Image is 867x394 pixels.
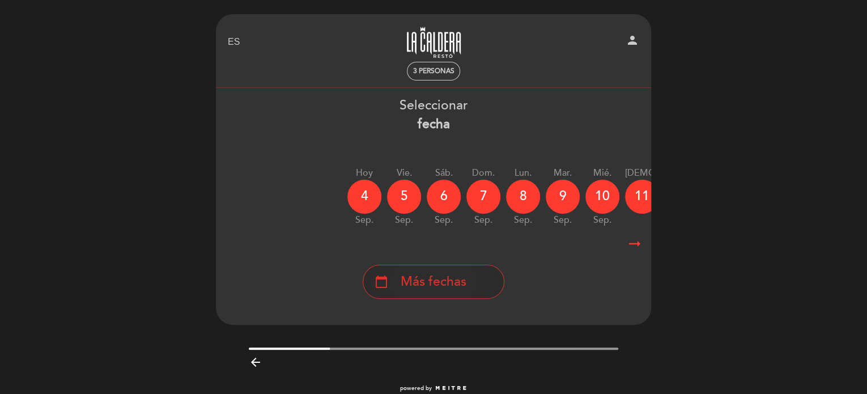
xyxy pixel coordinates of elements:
[546,167,580,180] div: mar.
[427,180,461,214] div: 6
[466,180,500,214] div: 7
[625,214,727,227] div: sep.
[625,167,727,180] div: [DEMOGRAPHIC_DATA].
[435,385,467,391] img: MEITRE
[506,214,540,227] div: sep.
[546,214,580,227] div: sep.
[387,167,421,180] div: vie.
[427,214,461,227] div: sep.
[626,33,639,51] button: person
[418,116,450,132] b: fecha
[347,180,381,214] div: 4
[466,167,500,180] div: dom.
[215,96,652,134] div: Seleccionar
[625,180,659,214] div: 11
[387,214,421,227] div: sep.
[427,167,461,180] div: sáb.
[506,180,540,214] div: 8
[466,214,500,227] div: sep.
[375,272,388,291] i: calendar_today
[387,180,421,214] div: 5
[506,167,540,180] div: lun.
[585,167,619,180] div: mié.
[249,355,262,369] i: arrow_backward
[347,167,381,180] div: Hoy
[546,180,580,214] div: 9
[585,180,619,214] div: 10
[400,384,432,392] span: powered by
[626,232,643,256] i: arrow_right_alt
[626,33,639,47] i: person
[401,273,466,291] span: Más fechas
[585,214,619,227] div: sep.
[400,384,467,392] a: powered by
[363,27,504,58] a: La Caldera
[413,67,454,75] span: 3 personas
[347,214,381,227] div: sep.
